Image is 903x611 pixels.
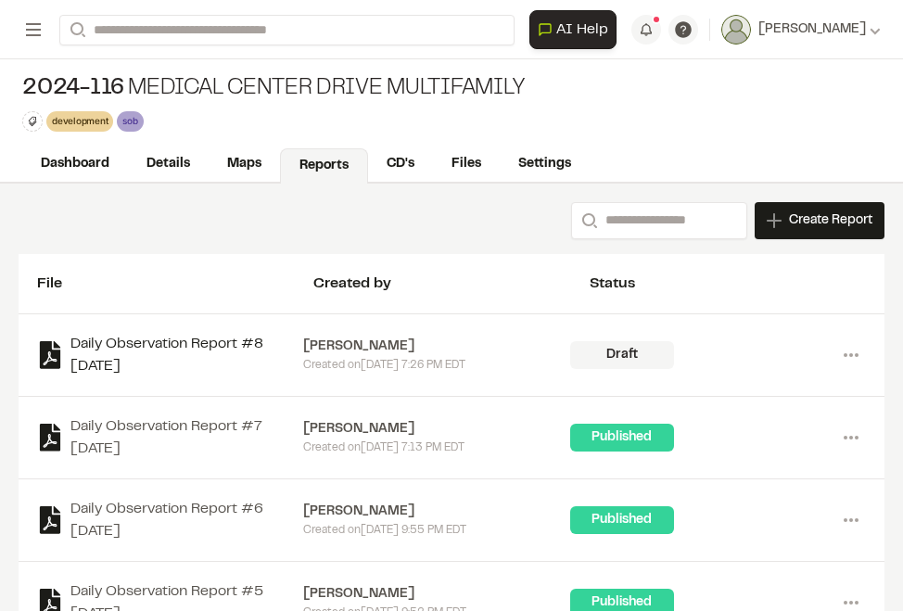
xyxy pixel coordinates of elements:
a: Daily Observation Report #6 [DATE] [37,498,303,542]
div: sob [117,111,143,131]
button: Search [59,15,93,45]
a: CD's [368,146,433,182]
div: Created on [DATE] 7:13 PM EDT [303,439,569,456]
a: Daily Observation Report #8 [DATE] [37,333,303,377]
button: Open AI Assistant [529,10,617,49]
div: [PERSON_NAME] [303,502,569,522]
div: Created by [313,273,590,295]
a: Settings [500,146,590,182]
div: Open AI Assistant [529,10,624,49]
span: Create Report [789,210,872,231]
img: User [721,15,751,45]
div: [PERSON_NAME] [303,584,569,605]
div: [PERSON_NAME] [303,337,569,357]
a: Dashboard [22,146,128,182]
a: Details [128,146,209,182]
div: File [37,273,313,295]
div: Status [590,273,866,295]
div: Published [570,506,674,534]
div: Draft [570,341,674,369]
a: Daily Observation Report #7 [DATE] [37,415,303,460]
a: Maps [209,146,280,182]
div: development [46,111,113,131]
span: AI Help [556,19,608,41]
button: [PERSON_NAME] [721,15,881,45]
div: Created on [DATE] 9:55 PM EDT [303,522,569,539]
div: Medical Center Drive Multifamily [22,74,524,104]
a: Files [433,146,500,182]
div: Published [570,424,674,452]
span: [PERSON_NAME] [758,19,866,40]
button: Edit Tags [22,111,43,132]
button: Search [571,202,604,239]
span: 2024-116 [22,74,124,104]
div: Created on [DATE] 7:26 PM EDT [303,357,569,374]
a: Reports [280,148,368,184]
div: [PERSON_NAME] [303,419,569,439]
